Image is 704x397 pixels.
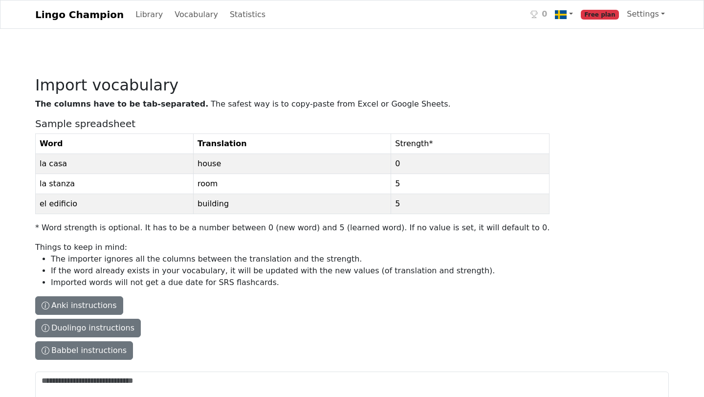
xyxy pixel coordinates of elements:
[35,222,550,234] p: * Word strength is optional. It has to be a number between 0 (new word) and 5 (learned word). If ...
[51,265,550,277] li: If the word already exists in your vocabulary, it will be updated with the new values (of transla...
[132,5,167,24] a: Library
[623,4,669,24] a: Settings
[542,8,547,20] span: 0
[226,5,269,24] a: Statistics
[194,174,391,194] td: room
[35,242,550,288] p: Things to keep in mind:
[36,174,194,194] td: la stanza
[51,253,550,265] li: The importer ignores all the columns between the translation and the strength.
[391,194,550,214] td: 5
[35,296,123,315] button: The columns have to be tab-separated. The safest way is to copy-paste from Excel or Google Sheets...
[171,5,222,24] a: Vocabulary
[35,76,669,94] h2: Import vocabulary
[581,10,619,20] span: Free plan
[391,174,550,194] td: 5
[36,154,194,174] td: la casa
[35,118,550,130] h5: Sample spreadsheet
[36,134,194,154] th: Word
[35,98,550,110] p: The safest way is to copy-paste from Excel or Google Sheets.
[555,9,567,21] img: se.svg
[51,277,550,288] li: Imported words will not get a due date for SRS flashcards.
[36,194,194,214] td: el edificio
[35,341,133,360] button: The columns have to be tab-separated. The safest way is to copy-paste from Excel or Google Sheets...
[527,4,551,24] a: 0
[395,139,433,148] span: Strength *
[391,154,550,174] td: 0
[577,4,623,24] a: Free plan
[35,319,141,337] button: The columns have to be tab-separated. The safest way is to copy-paste from Excel or Google Sheets...
[194,154,391,174] td: house
[35,5,124,24] a: Lingo Champion
[35,99,208,109] strong: The columns have to be tab-separated.
[194,194,391,214] td: building
[194,134,391,154] th: Translation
